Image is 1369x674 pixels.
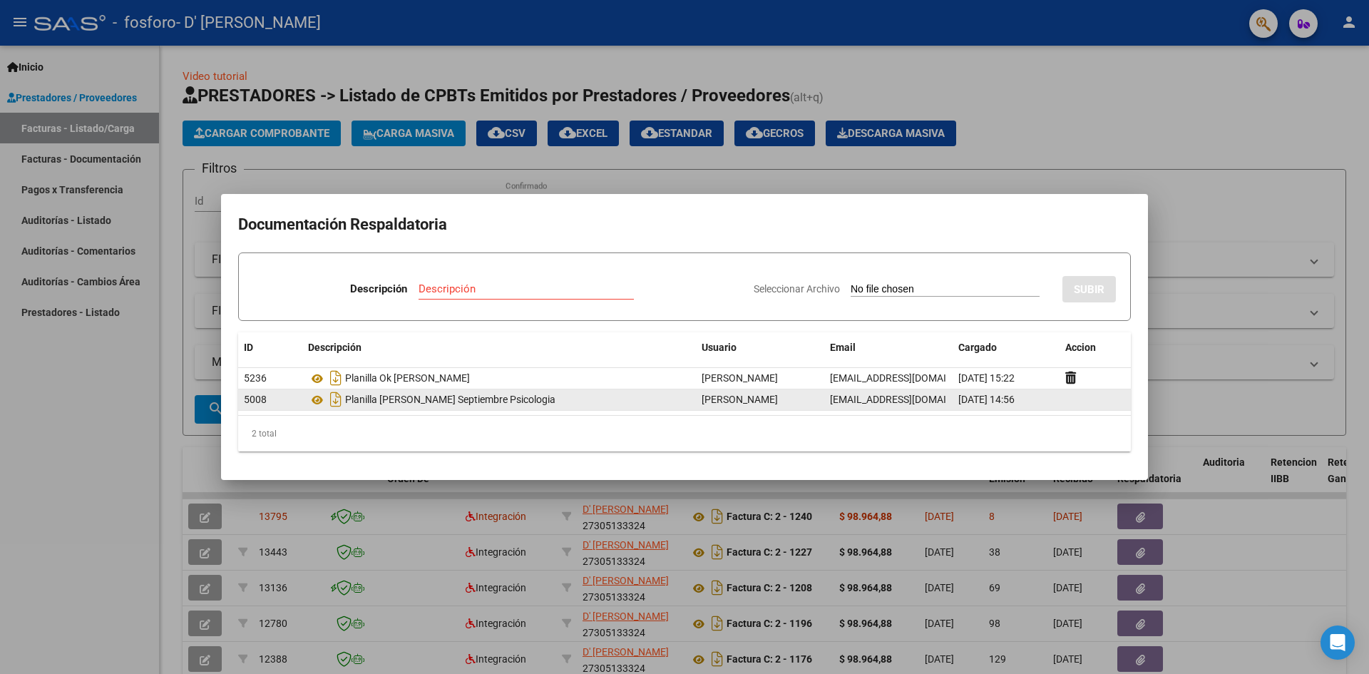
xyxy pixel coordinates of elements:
[830,394,988,405] span: [EMAIL_ADDRESS][DOMAIN_NAME]
[302,332,696,363] datatable-header-cell: Descripción
[830,342,856,353] span: Email
[958,342,997,353] span: Cargado
[958,372,1015,384] span: [DATE] 15:22
[702,394,778,405] span: [PERSON_NAME]
[327,367,345,389] i: Descargar documento
[702,372,778,384] span: [PERSON_NAME]
[238,416,1131,451] div: 2 total
[702,342,737,353] span: Usuario
[696,332,824,363] datatable-header-cell: Usuario
[244,372,267,384] span: 5236
[238,332,302,363] datatable-header-cell: ID
[244,342,253,353] span: ID
[958,394,1015,405] span: [DATE] 14:56
[350,281,407,297] p: Descripción
[244,394,267,405] span: 5008
[1062,276,1116,302] button: SUBIR
[238,211,1131,238] h2: Documentación Respaldatoria
[754,283,840,295] span: Seleccionar Archivo
[327,388,345,411] i: Descargar documento
[824,332,953,363] datatable-header-cell: Email
[1060,332,1131,363] datatable-header-cell: Accion
[830,372,988,384] span: [EMAIL_ADDRESS][DOMAIN_NAME]
[1065,342,1096,353] span: Accion
[1321,626,1355,660] div: Open Intercom Messenger
[308,388,690,411] div: Planilla [PERSON_NAME] Septiembre Psicologia
[308,367,690,389] div: Planilla Ok [PERSON_NAME]
[1074,283,1104,296] span: SUBIR
[308,342,362,353] span: Descripción
[953,332,1060,363] datatable-header-cell: Cargado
